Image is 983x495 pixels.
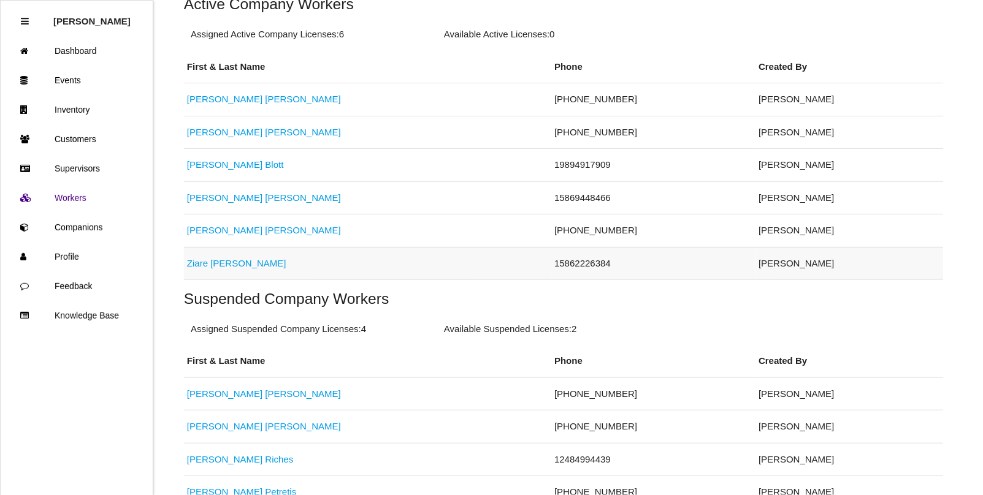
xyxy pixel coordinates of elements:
[756,181,944,214] td: [PERSON_NAME]
[187,94,341,104] a: [PERSON_NAME] [PERSON_NAME]
[551,377,755,410] td: [PHONE_NUMBER]
[1,213,153,242] a: Companions
[551,443,755,476] td: 12484994439
[184,345,551,377] th: First & Last Name
[187,159,284,170] a: [PERSON_NAME] Blott
[551,116,755,149] td: [PHONE_NUMBER]
[53,7,131,26] p: Rosie Blandino
[184,51,551,83] th: First & Last Name
[1,154,153,183] a: Supervisors
[187,258,286,268] a: Ziare [PERSON_NAME]
[1,36,153,66] a: Dashboard
[1,66,153,95] a: Events
[187,388,341,399] a: [PERSON_NAME] [PERSON_NAME]
[756,116,944,149] td: [PERSON_NAME]
[551,149,755,182] td: 19894917909
[551,410,755,444] td: [PHONE_NUMBER]
[551,51,755,83] th: Phone
[187,192,341,203] a: [PERSON_NAME] [PERSON_NAME]
[187,127,341,137] a: [PERSON_NAME] [PERSON_NAME]
[191,322,430,336] p: Assigned Suspended Company Licenses: 4
[756,83,944,116] td: [PERSON_NAME]
[184,290,944,307] h5: Suspended Company Workers
[1,301,153,330] a: Knowledge Base
[756,51,944,83] th: Created By
[756,214,944,247] td: [PERSON_NAME]
[551,214,755,247] td: [PHONE_NUMBER]
[756,247,944,280] td: [PERSON_NAME]
[756,377,944,410] td: [PERSON_NAME]
[187,421,341,431] a: [PERSON_NAME] [PERSON_NAME]
[187,225,341,235] a: [PERSON_NAME] [PERSON_NAME]
[756,410,944,444] td: [PERSON_NAME]
[1,271,153,301] a: Feedback
[756,149,944,182] td: [PERSON_NAME]
[187,454,293,464] a: [PERSON_NAME] Riches
[756,443,944,476] td: [PERSON_NAME]
[1,95,153,124] a: Inventory
[1,242,153,271] a: Profile
[551,181,755,214] td: 15869448466
[191,28,430,42] p: Assigned Active Company Licenses: 6
[1,183,153,213] a: Workers
[551,247,755,280] td: 15862226384
[444,28,683,42] p: Available Active Licenses: 0
[1,124,153,154] a: Customers
[444,322,683,336] p: Available Suspended Licenses: 2
[551,345,755,377] th: Phone
[756,345,944,377] th: Created By
[21,7,29,36] div: Close
[551,83,755,116] td: [PHONE_NUMBER]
